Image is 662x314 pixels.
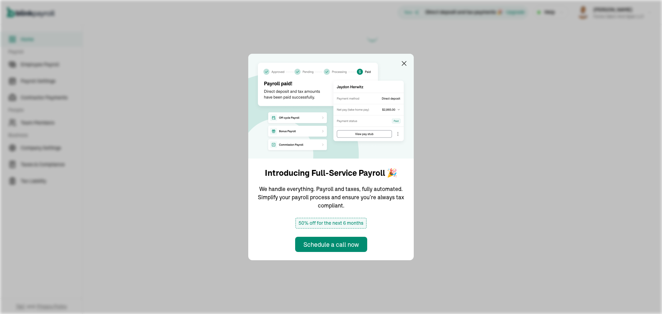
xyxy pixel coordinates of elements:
p: We handle everything. Payroll and taxes, fully automated. Simplify your payroll process and ensur... [257,185,405,210]
div: Schedule a call now [303,240,359,249]
img: announcement [248,54,414,159]
button: Schedule a call now [295,237,367,252]
h1: Introducing Full-Service Payroll 🎉 [265,167,397,179]
span: 50% off for the next 6 months [295,218,367,229]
